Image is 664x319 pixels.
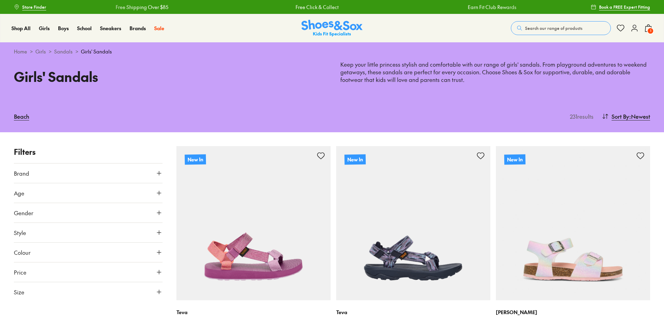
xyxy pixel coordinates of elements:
a: Free Shipping Over $85 [115,3,168,11]
a: Free Click & Collect [295,3,338,11]
a: Home [14,48,27,55]
a: Brands [130,25,146,32]
span: Brand [14,169,29,177]
button: Age [14,183,163,203]
button: 1 [644,20,653,36]
a: Sneakers [100,25,121,32]
button: Gender [14,203,163,223]
a: Store Finder [14,1,46,13]
p: Teva [176,309,331,316]
a: Shop All [11,25,31,32]
a: Earn Fit Club Rewards [467,3,516,11]
a: Sale [154,25,164,32]
span: : Newest [629,112,650,120]
span: Girls' Sandals [81,48,112,55]
a: Girls [39,25,50,32]
a: Girls [35,48,46,55]
a: New In [496,146,650,300]
span: Sort By [612,112,629,120]
img: SNS_Logo_Responsive.svg [301,20,363,37]
p: 231 results [567,112,594,120]
a: Beach [14,109,29,124]
p: New In [504,154,525,165]
button: Sort By:Newest [602,109,650,124]
span: Book a FREE Expert Fitting [599,4,650,10]
span: Age [14,189,24,197]
span: Store Finder [22,4,46,10]
iframe: Gorgias live chat messenger [7,272,35,298]
a: New In [176,146,331,300]
a: Sandals [54,48,73,55]
p: Filters [14,146,163,158]
a: School [77,25,92,32]
span: Search our range of products [525,25,582,31]
button: Size [14,282,163,302]
p: Keep your little princess stylish and comfortable with our range of girls' sandals. From playgrou... [340,61,650,84]
p: New In [345,154,366,165]
p: New In [185,154,206,165]
button: Brand [14,163,163,183]
p: Teva [336,309,490,316]
a: Boys [58,25,69,32]
a: Book a FREE Expert Fitting [591,1,650,13]
div: > > > [14,48,650,55]
button: Search our range of products [511,21,611,35]
span: 1 [647,27,654,34]
a: New In [336,146,490,300]
h1: Girls' Sandals [14,67,324,86]
p: [PERSON_NAME] [496,309,650,316]
a: Shoes & Sox [301,20,363,37]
